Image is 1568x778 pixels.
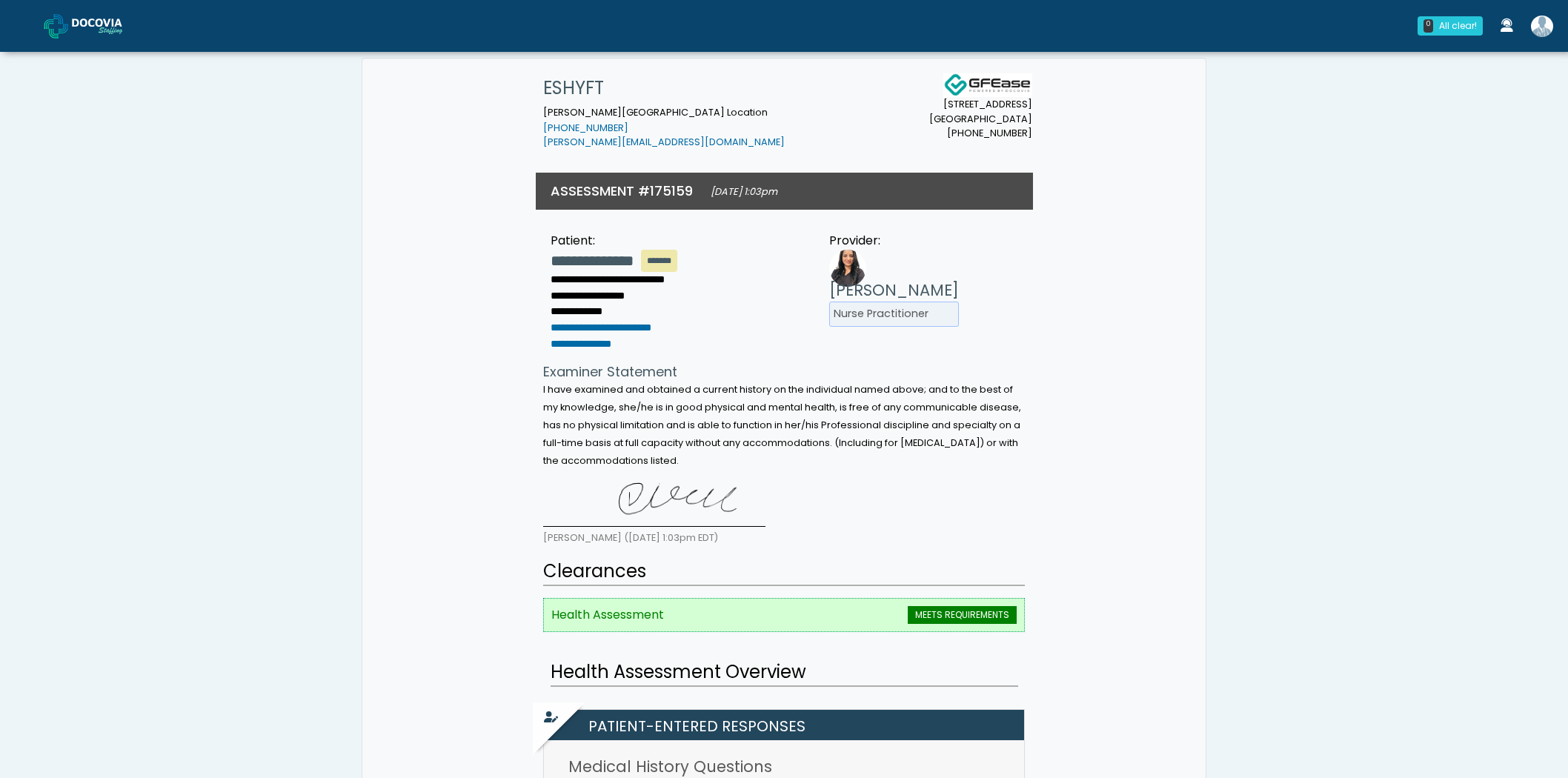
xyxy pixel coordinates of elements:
[44,14,68,39] img: Docovia
[543,383,1021,467] small: I have examined and obtained a current history on the individual named above; and to the best of ...
[543,106,785,149] small: [PERSON_NAME][GEOGRAPHIC_DATA] Location
[543,136,785,148] a: [PERSON_NAME][EMAIL_ADDRESS][DOMAIN_NAME]
[543,122,628,134] a: [PHONE_NUMBER]
[829,250,866,287] img: Provider image
[543,364,1025,380] h4: Examiner Statement
[551,710,1024,740] h2: Patient-entered Responses
[543,598,1025,632] li: Health Assessment
[551,659,1018,687] h2: Health Assessment Overview
[44,1,146,50] a: Docovia
[72,19,146,33] img: Docovia
[543,558,1025,586] h2: Clearances
[711,185,777,198] small: [DATE] 1:03pm
[1424,19,1433,33] div: 0
[829,232,959,250] div: Provider:
[908,606,1017,624] span: MEETS REQUIREMENTS
[829,279,959,302] h3: [PERSON_NAME]
[943,73,1032,97] img: Docovia Staffing Logo
[1531,16,1553,37] img: Shakerra Crippen
[543,475,765,527] img: 8MwsWtAAAABklEQVQDADjd0jpzrmNsAAAAAElFTkSuQmCC
[829,302,959,327] li: Nurse Practitioner
[1439,19,1477,33] div: All clear!
[1409,10,1492,41] a: 0 All clear!
[543,531,718,544] small: [PERSON_NAME] ([DATE] 1:03pm EDT)
[929,97,1032,140] small: [STREET_ADDRESS] [GEOGRAPHIC_DATA] [PHONE_NUMBER]
[551,232,677,250] div: Patient:
[551,182,693,200] h3: ASSESSMENT #175159
[543,73,785,103] h1: ESHYFT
